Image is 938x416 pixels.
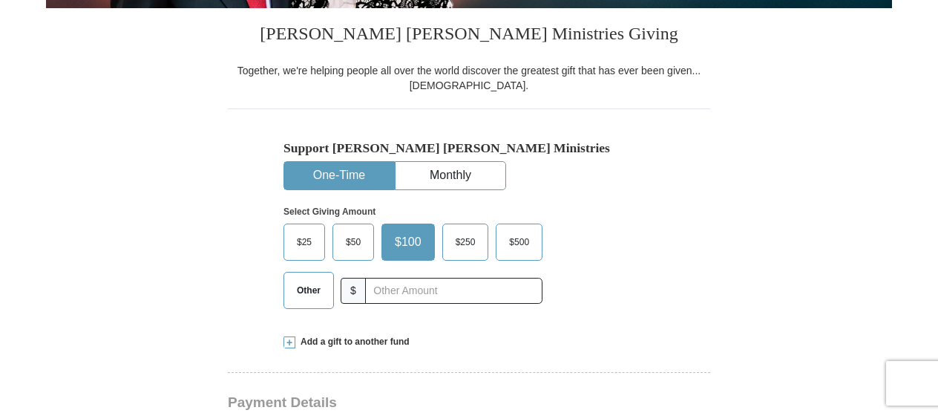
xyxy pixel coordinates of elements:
[289,279,328,302] span: Other
[341,278,366,304] span: $
[283,207,375,217] strong: Select Giving Amount
[365,278,542,304] input: Other Amount
[228,63,710,93] div: Together, we're helping people all over the world discover the greatest gift that has ever been g...
[283,140,655,156] h5: Support [PERSON_NAME] [PERSON_NAME] Ministries
[448,231,483,253] span: $250
[284,162,394,189] button: One-Time
[387,231,429,253] span: $100
[295,336,410,348] span: Add a gift to another fund
[502,231,537,253] span: $500
[228,394,606,412] h3: Payment Details
[396,162,505,189] button: Monthly
[338,231,368,253] span: $50
[228,8,710,63] h3: [PERSON_NAME] [PERSON_NAME] Ministries Giving
[289,231,319,253] span: $25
